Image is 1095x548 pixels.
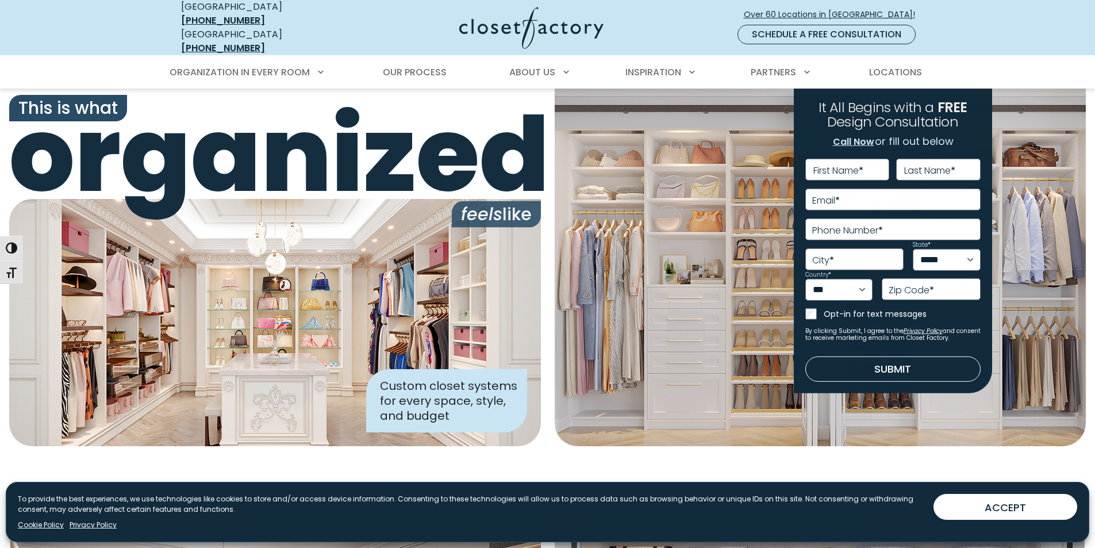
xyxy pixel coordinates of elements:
[509,66,555,79] span: About Us
[869,66,922,79] span: Locations
[205,478,347,504] span: Walk-In Closets
[9,199,541,446] img: Closet Factory designed closet
[9,104,541,207] span: organized
[383,66,447,79] span: Our Process
[751,66,796,79] span: Partners
[181,14,265,27] a: [PHONE_NUMBER]
[366,369,527,432] div: Custom closet systems for every space, style, and budget
[181,28,348,55] div: [GEOGRAPHIC_DATA]
[744,478,895,504] span: Reach-In Closets
[181,41,265,55] a: [PHONE_NUMBER]
[162,56,934,89] nav: Primary Menu
[933,494,1077,520] button: ACCEPT
[18,520,64,530] a: Cookie Policy
[459,7,604,49] img: Closet Factory Logo
[461,201,502,226] i: feels
[744,9,924,21] span: Over 60 Locations in [GEOGRAPHIC_DATA]!
[737,25,916,44] a: Schedule a Free Consultation
[625,66,681,79] span: Inspiration
[18,494,924,515] p: To provide the best experiences, we use technologies like cookies to store and/or access device i...
[452,201,541,227] span: like
[743,5,925,25] a: Over 60 Locations in [GEOGRAPHIC_DATA]!
[170,66,310,79] span: Organization in Every Room
[70,520,117,530] a: Privacy Policy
